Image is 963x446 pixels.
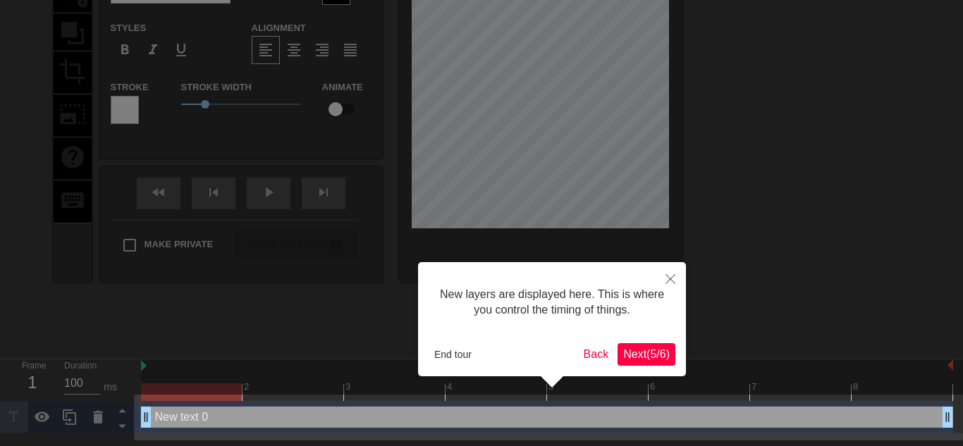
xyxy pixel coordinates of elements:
div: New layers are displayed here. This is where you control the timing of things. [429,273,675,333]
button: End tour [429,344,477,365]
button: Close [655,262,686,295]
button: Next [618,343,675,366]
button: Back [578,343,615,366]
span: Next ( 5 / 6 ) [623,348,670,360]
